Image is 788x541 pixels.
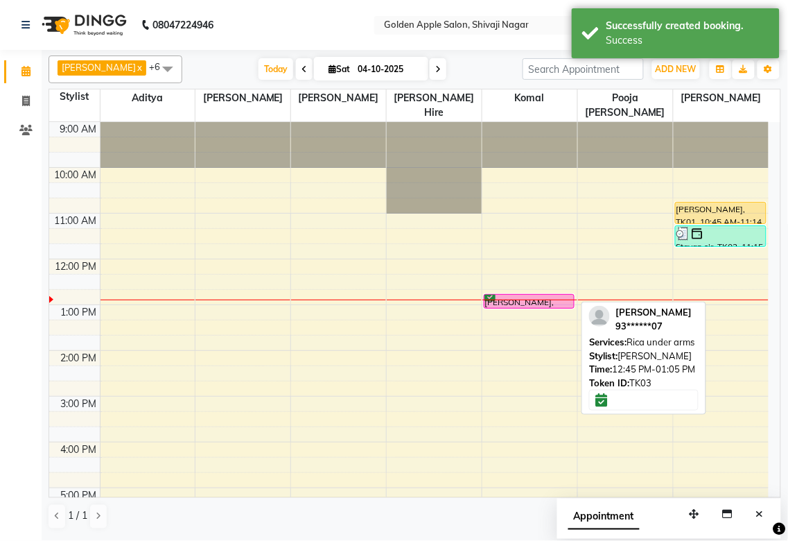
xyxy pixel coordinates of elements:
div: 1:00 PM [58,305,100,320]
span: komal [482,89,577,107]
div: 3:00 PM [58,397,100,411]
span: ADD NEW [656,64,697,74]
div: 12:00 PM [53,259,100,274]
span: [PERSON_NAME] [291,89,386,107]
span: +6 [149,61,170,72]
span: [PERSON_NAME] Hire [387,89,482,121]
div: 5:00 PM [58,488,100,503]
div: [PERSON_NAME], TK01, 10:45 AM-11:14 AM, Mens Hair Cut [676,203,766,223]
div: 2:00 PM [58,351,100,366]
span: [PERSON_NAME] [62,62,136,73]
span: Sat [325,64,353,74]
img: profile [589,306,610,327]
div: 4:00 PM [58,443,100,457]
b: 08047224946 [152,6,213,44]
span: pooja [PERSON_NAME] [578,89,673,121]
button: ADD NEW [652,60,700,79]
span: Time: [589,363,612,375]
span: Appointment [568,505,640,530]
span: Stylist: [589,350,618,361]
div: 9:00 AM [58,122,100,137]
div: 10:00 AM [52,168,100,182]
div: 12:45 PM-01:05 PM [589,363,699,377]
div: Stavan sir, TK02, 11:15 AM-11:44 AM, Mens Hair Cut [676,226,766,246]
span: [PERSON_NAME] [195,89,290,107]
img: logo [35,6,130,44]
div: Success [606,33,769,48]
span: Today [259,58,293,80]
span: [PERSON_NAME] [674,89,769,107]
div: [PERSON_NAME] [589,350,699,363]
div: Successfully created booking. [606,19,769,33]
span: Token ID: [589,377,629,388]
span: 1 / 1 [68,509,87,524]
input: Search Appointment [523,58,644,80]
div: TK03 [589,377,699,390]
div: [PERSON_NAME], TK03, 12:45 PM-01:05 PM, Rica under arms [484,295,574,308]
input: 2025-10-04 [353,59,423,80]
span: Services: [589,336,627,347]
span: Aditya [100,89,195,107]
div: Stylist [49,89,100,104]
a: x [136,62,142,73]
button: Close [750,504,770,526]
div: 11:00 AM [52,214,100,228]
span: Rica under arms [627,336,694,347]
span: [PERSON_NAME] [615,307,692,318]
